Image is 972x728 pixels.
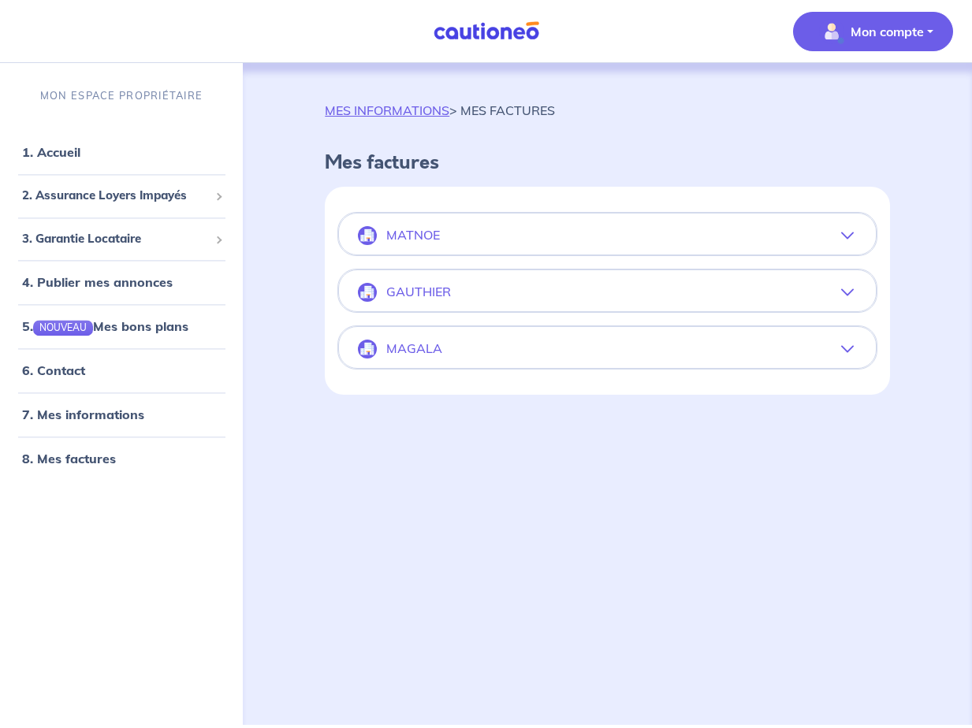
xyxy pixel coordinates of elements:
div: 2. Assurance Loyers Impayés [6,181,236,212]
a: 1. Accueil [22,145,80,161]
p: MAGALA [386,341,442,356]
button: MATNOE [339,217,876,254]
p: Mon compte [851,22,924,41]
img: illu_company.svg [358,340,377,358]
h4: Mes factures [325,151,890,174]
a: 6. Contact [22,363,85,379]
button: illu_account_valid_menu.svgMon compte [793,12,953,51]
div: 5.NOUVEAUMes bons plans [6,311,236,343]
div: 3. Garantie Locataire [6,224,236,254]
img: illu_company.svg [358,283,377,302]
p: > MES FACTURES [325,101,555,120]
button: MAGALA [339,330,876,368]
img: illu_account_valid_menu.svg [819,19,844,44]
a: 5.NOUVEAUMes bons plans [22,319,188,335]
div: 6. Contact [6,355,236,387]
img: illu_company.svg [358,226,377,245]
button: GAUTHIER [339,273,876,311]
a: 7. Mes informations [22,407,144,423]
p: MATNOE [386,228,440,243]
span: 3. Garantie Locataire [22,230,209,248]
a: MES INFORMATIONS [325,102,449,118]
a: 4. Publier mes annonces [22,275,173,291]
span: 2. Assurance Loyers Impayés [22,188,209,206]
img: Cautioneo [427,21,546,41]
div: 4. Publier mes annonces [6,267,236,299]
p: GAUTHIER [386,284,451,299]
p: MON ESPACE PROPRIÉTAIRE [40,88,203,103]
a: 8. Mes factures [22,451,116,467]
div: 8. Mes factures [6,444,236,475]
div: 7. Mes informations [6,399,236,431]
div: 1. Accueil [6,137,236,169]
